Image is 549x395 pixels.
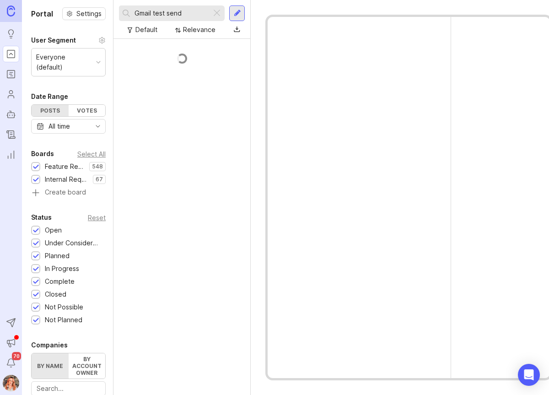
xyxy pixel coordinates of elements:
[3,26,19,42] a: Ideas
[3,335,19,351] button: Announcements
[45,251,70,261] div: Planned
[45,162,85,172] div: Feature Requests
[32,105,69,116] div: Posts
[36,52,92,72] div: Everyone (default)
[45,315,82,325] div: Not Planned
[7,5,15,16] img: Canny Home
[31,8,53,19] h1: Portal
[31,340,68,351] div: Companies
[3,126,19,143] a: Changelog
[31,91,68,102] div: Date Range
[69,353,106,379] label: By account owner
[96,176,103,183] p: 67
[3,375,19,391] button: Bronwen W
[45,238,101,248] div: Under Consideration
[69,105,106,116] div: Votes
[77,152,106,157] div: Select All
[3,355,19,371] button: Notifications
[31,148,54,159] div: Boards
[31,212,52,223] div: Status
[45,289,66,299] div: Closed
[135,25,157,35] div: Default
[45,302,83,312] div: Not Possible
[45,264,79,274] div: In Progress
[45,225,62,235] div: Open
[62,7,106,20] button: Settings
[135,8,208,18] input: Search...
[3,66,19,82] a: Roadmaps
[45,174,88,184] div: Internal Requests
[3,106,19,123] a: Autopilot
[32,353,69,379] label: By name
[31,35,76,46] div: User Segment
[183,25,215,35] div: Relevance
[518,364,540,386] div: Open Intercom Messenger
[92,163,103,170] p: 548
[3,46,19,62] a: Portal
[3,146,19,163] a: Reporting
[3,314,19,331] button: Send to Autopilot
[37,384,100,394] input: Search...
[12,352,21,360] span: 70
[76,9,102,18] span: Settings
[91,123,105,130] svg: toggle icon
[45,276,75,287] div: Complete
[88,215,106,220] div: Reset
[48,121,70,131] div: All time
[31,189,106,197] a: Create board
[3,86,19,103] a: Users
